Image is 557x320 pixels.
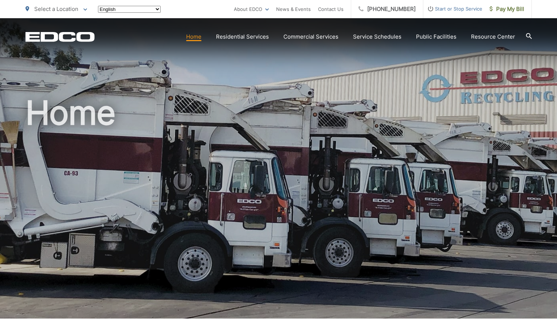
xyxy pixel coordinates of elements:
a: Home [186,32,201,41]
span: Pay My Bill [490,5,524,13]
span: Select a Location [34,5,78,12]
a: Contact Us [318,5,344,13]
a: News & Events [276,5,311,13]
a: Public Facilities [416,32,456,41]
a: Commercial Services [283,32,338,41]
a: EDCD logo. Return to the homepage. [26,32,95,42]
a: Service Schedules [353,32,401,41]
a: Residential Services [216,32,269,41]
select: Select a language [98,6,161,13]
a: About EDCO [234,5,269,13]
a: Resource Center [471,32,515,41]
